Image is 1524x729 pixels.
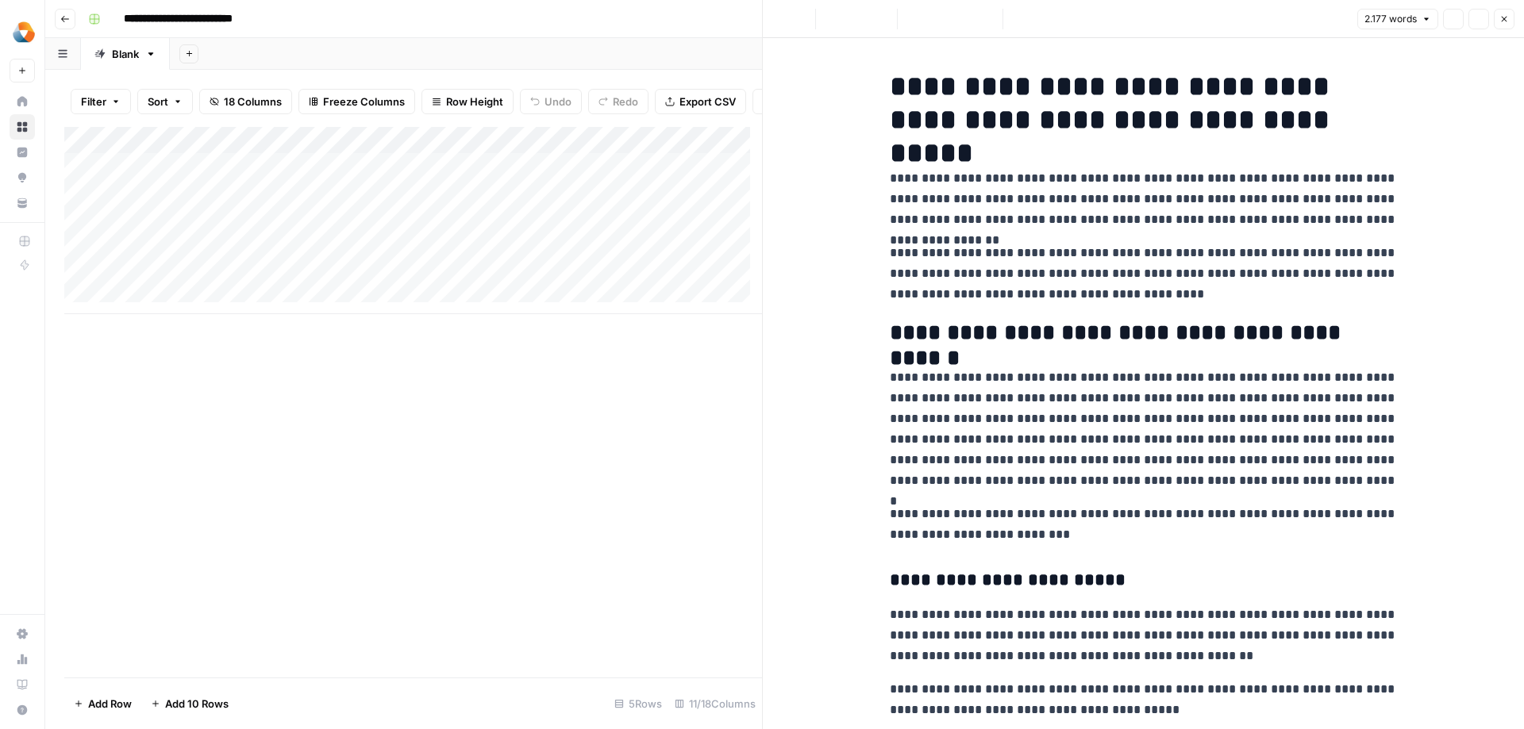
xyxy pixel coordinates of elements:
[655,89,746,114] button: Export CSV
[112,46,139,62] div: Blank
[10,697,35,723] button: Help + Support
[323,94,405,109] span: Freeze Columns
[446,94,503,109] span: Row Height
[608,691,668,716] div: 5 Rows
[668,691,762,716] div: 11/18 Columns
[71,89,131,114] button: Filter
[10,165,35,190] a: Opportunities
[81,38,170,70] a: Blank
[64,691,141,716] button: Add Row
[165,696,229,712] span: Add 10 Rows
[10,190,35,216] a: Your Data
[10,18,38,47] img: Milengo Logo
[224,94,282,109] span: 18 Columns
[298,89,415,114] button: Freeze Columns
[141,691,238,716] button: Add 10 Rows
[679,94,736,109] span: Export CSV
[10,621,35,647] a: Settings
[545,94,571,109] span: Undo
[1364,12,1417,26] span: 2.177 words
[421,89,514,114] button: Row Height
[10,672,35,697] a: Learning Hub
[613,94,638,109] span: Redo
[520,89,582,114] button: Undo
[1357,9,1438,29] button: 2.177 words
[81,94,106,109] span: Filter
[148,94,168,109] span: Sort
[10,89,35,114] a: Home
[137,89,193,114] button: Sort
[10,114,35,140] a: Browse
[10,140,35,165] a: Insights
[588,89,648,114] button: Redo
[88,696,132,712] span: Add Row
[10,13,35,52] button: Workspace: Milengo
[199,89,292,114] button: 18 Columns
[10,647,35,672] a: Usage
